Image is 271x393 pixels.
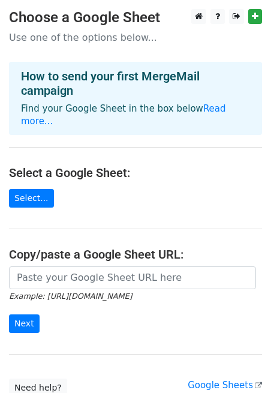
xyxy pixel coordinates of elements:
input: Paste your Google Sheet URL here [9,266,256,289]
a: Google Sheets [188,380,262,391]
h4: Select a Google Sheet: [9,166,262,180]
p: Use one of the options below... [9,31,262,44]
h4: How to send your first MergeMail campaign [21,69,250,98]
small: Example: [URL][DOMAIN_NAME] [9,292,132,301]
a: Select... [9,189,54,208]
a: Read more... [21,103,226,127]
input: Next [9,314,40,333]
h4: Copy/paste a Google Sheet URL: [9,247,262,262]
h3: Choose a Google Sheet [9,9,262,26]
p: Find your Google Sheet in the box below [21,103,250,128]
